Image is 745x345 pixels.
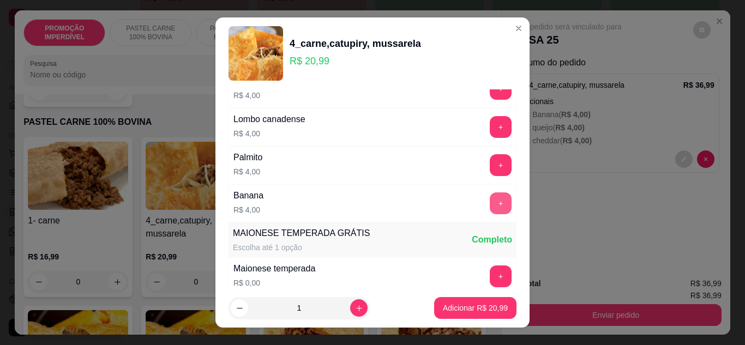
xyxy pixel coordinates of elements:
[472,233,512,246] div: Completo
[233,262,315,275] div: Maionese temperada
[233,90,260,101] p: R$ 4,00
[229,26,283,81] img: product-image
[233,113,305,126] div: Lombo canadense
[490,116,512,138] button: add
[233,166,262,177] p: R$ 4,00
[490,192,512,214] button: add
[233,128,305,139] p: R$ 4,00
[490,154,512,176] button: add
[510,20,527,37] button: Close
[290,36,421,51] div: 4_carne,catupiry, mussarela
[350,299,368,317] button: increase-product-quantity
[231,299,248,317] button: decrease-product-quantity
[233,151,262,164] div: Palmito
[233,277,315,288] p: R$ 0,00
[434,297,516,319] button: Adicionar R$ 20,99
[290,53,421,69] p: R$ 20,99
[443,302,508,313] p: Adicionar R$ 20,99
[233,242,370,253] div: Escolha até 1 opção
[490,265,512,287] button: add
[233,204,263,215] p: R$ 4,00
[233,189,263,202] div: Banana
[233,227,370,240] div: MAIONESE TEMPERADA GRÁTIS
